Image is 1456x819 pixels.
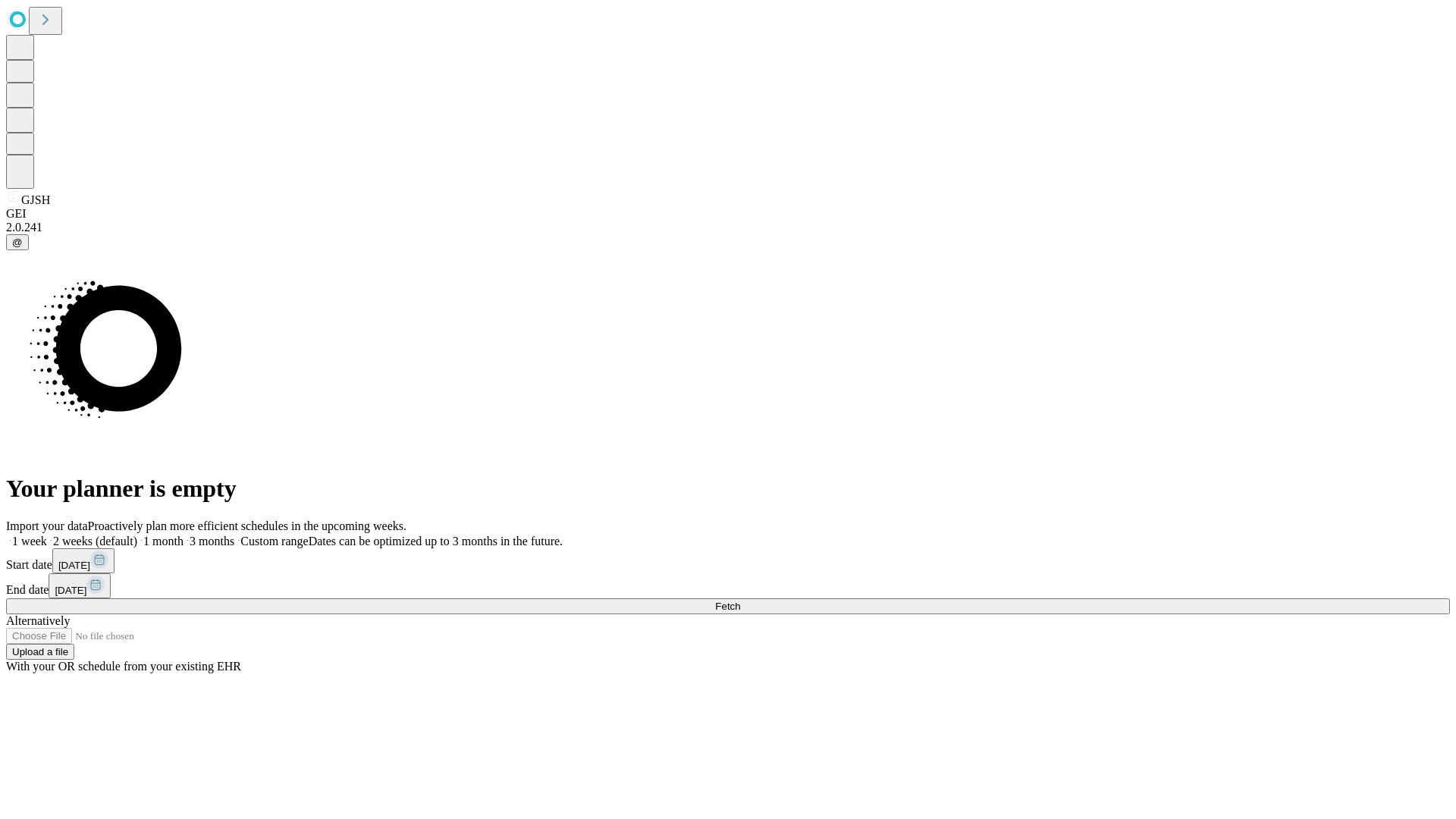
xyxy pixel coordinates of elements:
button: Fetch [6,598,1450,614]
span: Proactively plan more efficient schedules in the upcoming weeks. [88,519,406,532]
span: [DATE] [58,560,90,571]
span: Alternatively [6,614,70,627]
span: With your OR schedule from your existing EHR [6,660,241,673]
div: Start date [6,548,1450,573]
div: GEI [6,207,1450,221]
h1: Your planner is empty [6,475,1450,503]
span: GJSH [21,193,50,206]
button: [DATE] [49,573,111,598]
div: 2.0.241 [6,221,1450,234]
button: @ [6,234,29,250]
span: Custom range [240,535,308,548]
span: @ [12,237,23,248]
div: End date [6,573,1450,598]
span: 1 month [143,535,184,548]
span: 1 week [12,535,47,548]
span: Dates can be optimized up to 3 months in the future. [309,535,563,548]
button: Upload a file [6,644,74,660]
span: Fetch [715,601,740,612]
span: Import your data [6,519,88,532]
span: 2 weeks (default) [53,535,137,548]
button: [DATE] [52,548,115,573]
span: [DATE] [55,585,86,596]
span: 3 months [190,535,234,548]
